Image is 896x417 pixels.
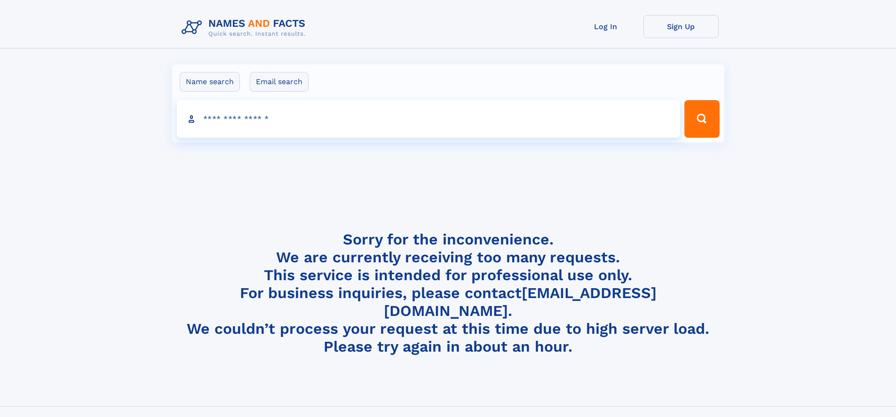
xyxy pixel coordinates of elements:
[643,15,719,38] a: Sign Up
[180,72,240,92] label: Name search
[178,15,313,40] img: Logo Names and Facts
[178,230,719,356] h4: Sorry for the inconvenience. We are currently receiving too many requests. This service is intend...
[177,100,681,138] input: search input
[250,72,309,92] label: Email search
[684,100,719,138] button: Search Button
[568,15,643,38] a: Log In
[384,284,657,320] a: [EMAIL_ADDRESS][DOMAIN_NAME]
